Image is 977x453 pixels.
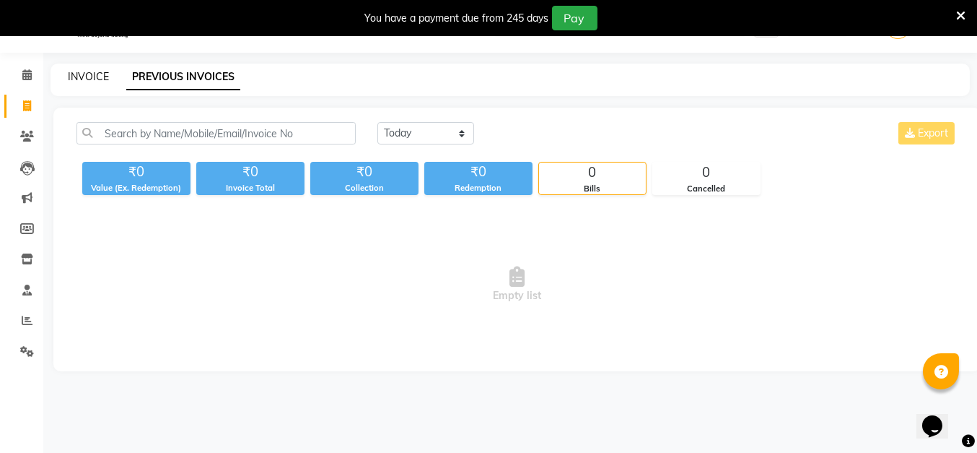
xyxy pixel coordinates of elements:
[539,183,646,195] div: Bills
[539,163,646,183] div: 0
[196,182,305,194] div: Invoice Total
[310,162,419,182] div: ₹0
[916,395,963,439] iframe: chat widget
[76,212,958,357] span: Empty list
[76,122,356,144] input: Search by Name/Mobile/Email/Invoice No
[310,182,419,194] div: Collection
[126,64,240,90] a: PREVIOUS INVOICES
[424,162,533,182] div: ₹0
[82,162,190,182] div: ₹0
[653,183,760,195] div: Cancelled
[365,11,549,26] div: You have a payment due from 245 days
[424,182,533,194] div: Redemption
[68,70,109,83] a: INVOICE
[653,163,760,183] div: 0
[82,182,190,194] div: Value (Ex. Redemption)
[552,6,597,30] button: Pay
[196,162,305,182] div: ₹0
